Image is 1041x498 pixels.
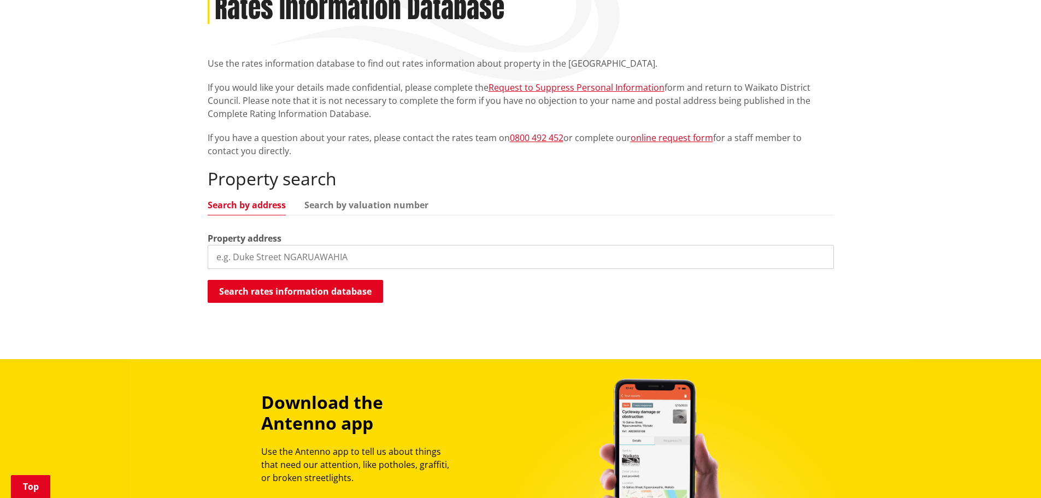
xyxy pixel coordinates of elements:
[631,132,713,144] a: online request form
[208,280,383,303] button: Search rates information database
[261,445,459,484] p: Use the Antenno app to tell us about things that need our attention, like potholes, graffiti, or ...
[261,392,459,434] h3: Download the Antenno app
[991,452,1030,491] iframe: Messenger Launcher
[208,168,834,189] h2: Property search
[510,132,563,144] a: 0800 492 452
[208,232,281,245] label: Property address
[208,201,286,209] a: Search by address
[11,475,50,498] a: Top
[208,131,834,157] p: If you have a question about your rates, please contact the rates team on or complete our for a s...
[208,245,834,269] input: e.g. Duke Street NGARUAWAHIA
[489,81,664,93] a: Request to Suppress Personal Information
[208,81,834,120] p: If you would like your details made confidential, please complete the form and return to Waikato ...
[208,57,834,70] p: Use the rates information database to find out rates information about property in the [GEOGRAPHI...
[304,201,428,209] a: Search by valuation number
